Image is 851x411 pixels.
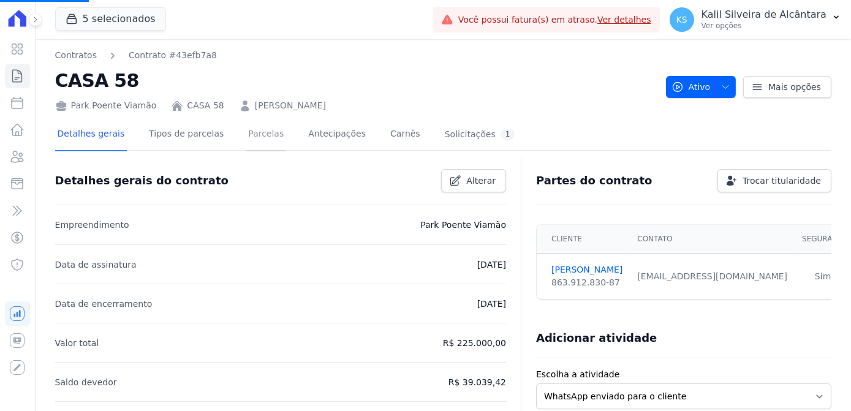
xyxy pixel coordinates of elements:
[702,21,826,31] p: Ver opções
[795,225,851,254] th: Segurado
[55,99,157,112] div: Park Poente Viamão
[551,263,622,276] a: [PERSON_NAME]
[55,49,97,62] a: Contratos
[55,49,656,62] nav: Breadcrumb
[630,225,795,254] th: Contato
[743,76,831,98] a: Mais opções
[55,257,137,272] p: Data de assinatura
[55,67,656,94] h2: CASA 58
[466,175,496,187] span: Alterar
[55,49,217,62] nav: Breadcrumb
[477,296,506,311] p: [DATE]
[551,276,622,289] div: 863.912.830-87
[445,129,515,140] div: Solicitações
[442,119,518,151] a: Solicitações1
[597,15,651,25] a: Ver detalhes
[702,9,826,21] p: Kalil Silveira de Alcântara
[55,173,229,188] h3: Detalhes gerais do contrato
[448,375,506,390] p: R$ 39.039,42
[441,169,506,192] a: Alterar
[637,270,787,283] div: [EMAIL_ADDRESS][DOMAIN_NAME]
[536,331,657,345] h3: Adicionar atividade
[537,225,630,254] th: Cliente
[536,368,831,381] label: Escolha a atividade
[477,257,506,272] p: [DATE]
[443,336,506,350] p: R$ 225.000,00
[55,7,166,31] button: 5 selecionados
[795,254,851,300] td: Sim
[660,2,851,37] button: KS Kalil Silveira de Alcântara Ver opções
[55,119,127,151] a: Detalhes gerais
[388,119,423,151] a: Carnês
[55,296,153,311] p: Data de encerramento
[55,375,117,390] p: Saldo devedor
[743,175,821,187] span: Trocar titularidade
[671,76,711,98] span: Ativo
[768,81,821,93] span: Mais opções
[501,129,515,140] div: 1
[129,49,217,62] a: Contrato #43efb7a8
[717,169,831,192] a: Trocar titularidade
[146,119,226,151] a: Tipos de parcelas
[536,173,652,188] h3: Partes do contrato
[246,119,286,151] a: Parcelas
[55,336,99,350] p: Valor total
[306,119,368,151] a: Antecipações
[55,217,129,232] p: Empreendimento
[420,217,506,232] p: Park Poente Viamão
[187,99,224,112] a: CASA 58
[676,15,687,24] span: KS
[255,99,326,112] a: [PERSON_NAME]
[458,13,651,26] span: Você possui fatura(s) em atraso.
[666,76,736,98] button: Ativo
